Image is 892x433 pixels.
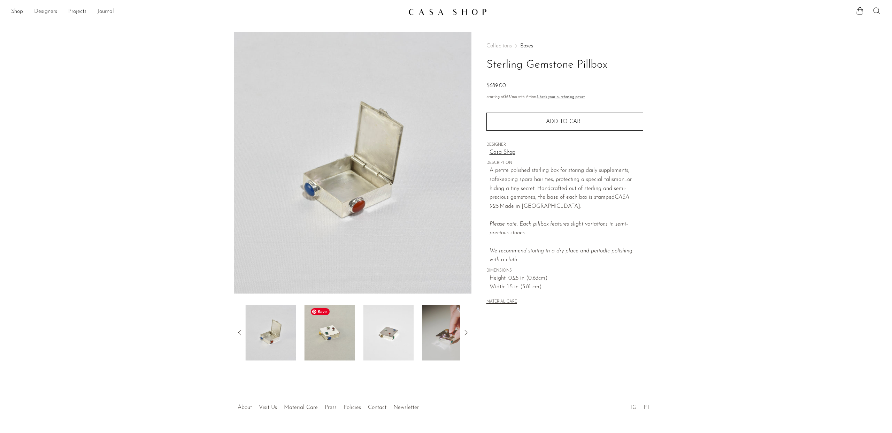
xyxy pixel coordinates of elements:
[486,113,643,131] button: Add to cart
[520,43,533,49] a: Boxes
[304,305,355,360] img: Sterling Gemstone Pillbox
[234,32,471,294] img: Sterling Gemstone Pillbox
[504,95,510,99] span: $63
[486,142,643,148] span: DESIGNER
[11,6,403,18] ul: NEW HEADER MENU
[284,405,318,410] a: Material Care
[546,119,584,124] span: Add to cart
[486,43,643,49] nav: Breadcrumbs
[490,274,643,283] span: Height: 0.25 in (0.63cm)
[486,83,506,89] span: $689.00
[490,148,643,157] a: Casa Shop
[486,299,517,305] button: MATERIAL CARE
[490,166,643,265] p: A petite polished sterling box for storing daily supplements, safekeeping spare hair ties, protec...
[490,221,632,263] em: Please note: Each pillbox features slight variations in semi-precious stones.
[422,305,472,360] img: Sterling Gemstone Pillbox
[628,399,653,412] ul: Social Medias
[486,56,643,74] h1: Sterling Gemstone Pillbox
[644,405,650,410] a: PT
[34,7,57,16] a: Designers
[98,7,114,16] a: Journal
[537,95,585,99] a: Check your purchasing power - Learn more about Affirm Financing (opens in modal)
[486,160,643,166] span: DESCRIPTION
[344,405,361,410] a: Policies
[259,405,277,410] a: Visit Us
[486,268,643,274] span: DIMENSIONS
[490,283,643,292] span: Width: 1.5 in (3.81 cm)
[11,6,403,18] nav: Desktop navigation
[234,399,422,412] ul: Quick links
[631,405,637,410] a: IG
[363,305,414,360] img: Sterling Gemstone Pillbox
[486,43,512,49] span: Collections
[245,305,296,360] img: Sterling Gemstone Pillbox
[368,405,386,410] a: Contact
[11,7,23,16] a: Shop
[68,7,86,16] a: Projects
[490,248,632,263] i: We recommend storing in a dry place and periodic polishing with a cloth.
[486,94,643,100] p: Starting at /mo with Affirm.
[311,308,330,315] span: Save
[238,405,252,410] a: About
[490,195,629,209] em: CASA 925.
[325,405,337,410] a: Press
